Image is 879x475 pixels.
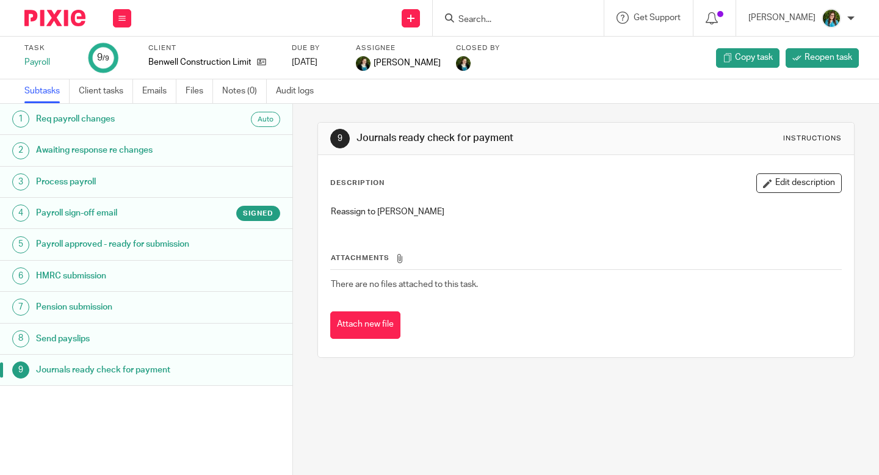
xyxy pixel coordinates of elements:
h1: Payroll approved - ready for submission [36,235,199,253]
h1: Awaiting response re changes [36,141,199,159]
span: Reopen task [805,51,852,63]
button: Edit description [756,173,842,193]
h1: Payroll sign-off email [36,204,199,222]
a: Files [186,79,213,103]
span: There are no files attached to this task. [331,280,478,289]
button: Attach new file [330,311,400,339]
a: Reopen task [786,48,859,68]
h1: Journals ready check for payment [36,361,199,379]
a: Emails [142,79,176,103]
div: 2 [12,142,29,159]
h1: Journals ready check for payment [356,132,612,145]
div: 6 [12,267,29,285]
div: [DATE] [292,56,341,68]
a: Audit logs [276,79,323,103]
label: Client [148,43,277,53]
h1: HMRC submission [36,267,199,285]
a: Copy task [716,48,780,68]
span: Copy task [735,51,773,63]
p: Description [330,178,385,188]
img: Naomi Webb [356,56,371,71]
div: 8 [12,330,29,347]
div: 4 [12,205,29,222]
p: Reassign to [PERSON_NAME] [331,206,841,218]
p: [PERSON_NAME] [748,12,816,24]
h1: Req payroll changes [36,110,199,128]
span: [PERSON_NAME] [374,57,441,69]
small: /9 [103,55,109,62]
div: 9 [330,129,350,148]
a: Notes (0) [222,79,267,103]
span: Signed [243,208,273,219]
i: Open client page [257,57,266,67]
label: Assignee [356,43,441,53]
div: Instructions [783,134,842,143]
label: Task [24,43,73,53]
p: Benwell Construction Limited [148,56,251,68]
h1: Send payslips [36,330,199,348]
a: Client tasks [79,79,133,103]
div: 9 [12,361,29,379]
span: Get Support [634,13,681,22]
div: 1 [12,111,29,128]
div: 9 [97,51,109,65]
div: 7 [12,299,29,316]
div: 5 [12,236,29,253]
div: Payroll [24,56,73,68]
span: Attachments [331,255,389,261]
img: Naomi Webb [456,56,471,71]
label: Closed by [456,43,500,53]
a: Subtasks [24,79,70,103]
h1: Pension submission [36,298,199,316]
input: Search [457,15,567,26]
label: Due by [292,43,341,53]
div: Automated emails are sent as soon as the preceding subtask is completed. [251,112,280,127]
img: Pixie [24,10,85,26]
img: 6q1_Xd0A.jpeg [822,9,841,28]
h1: Process payroll [36,173,199,191]
div: 3 [12,173,29,190]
